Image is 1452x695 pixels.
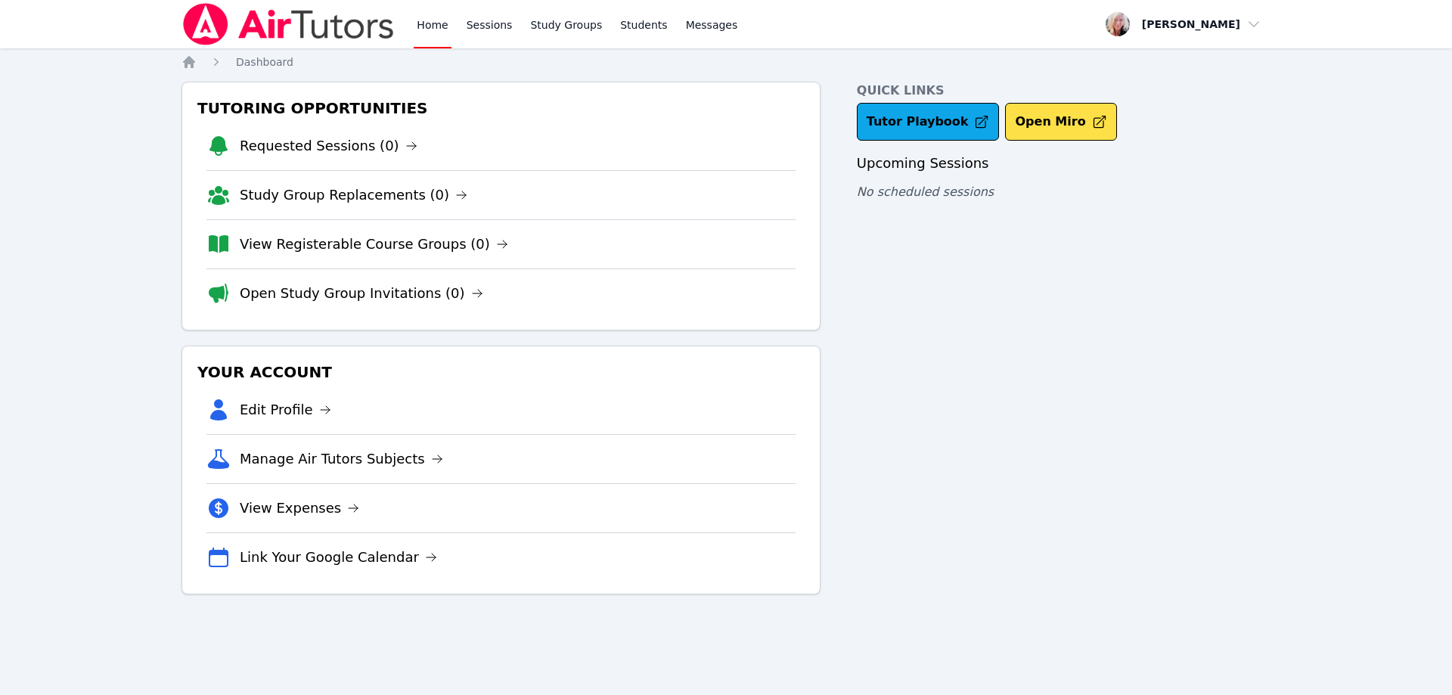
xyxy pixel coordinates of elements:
[236,56,293,68] span: Dashboard
[194,358,808,386] h3: Your Account
[857,153,1270,174] h3: Upcoming Sessions
[194,95,808,122] h3: Tutoring Opportunities
[857,82,1270,100] h4: Quick Links
[240,283,483,304] a: Open Study Group Invitations (0)
[236,54,293,70] a: Dashboard
[240,135,417,157] a: Requested Sessions (0)
[857,185,994,199] span: No scheduled sessions
[240,498,359,519] a: View Expenses
[1005,103,1116,141] button: Open Miro
[240,448,443,470] a: Manage Air Tutors Subjects
[686,17,738,33] span: Messages
[181,3,396,45] img: Air Tutors
[181,54,1270,70] nav: Breadcrumb
[240,547,437,568] a: Link Your Google Calendar
[240,399,331,420] a: Edit Profile
[240,234,508,255] a: View Registerable Course Groups (0)
[857,103,1000,141] a: Tutor Playbook
[240,185,467,206] a: Study Group Replacements (0)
